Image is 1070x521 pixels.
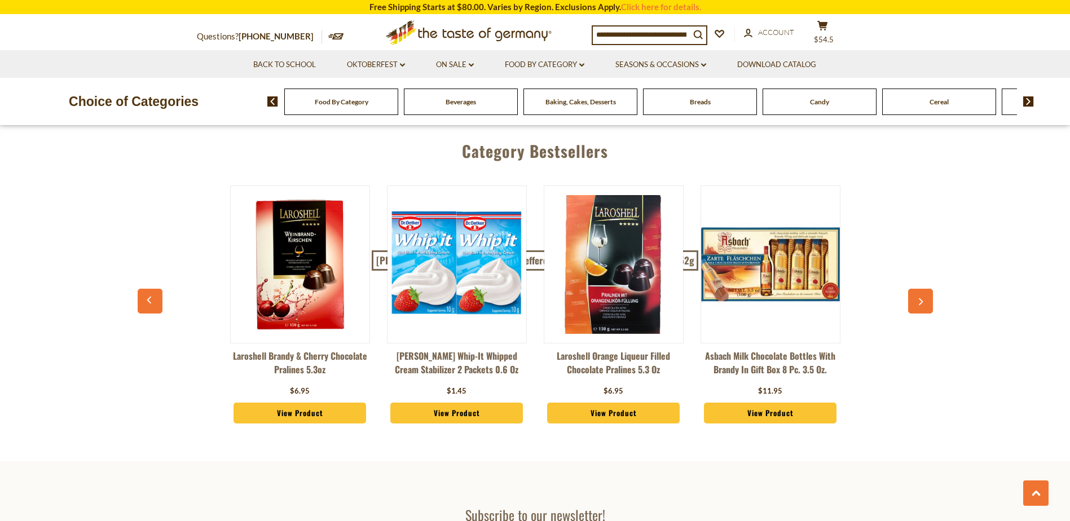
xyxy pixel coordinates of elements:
img: next arrow [1023,96,1034,107]
img: Laroshell Orange Liqueur Filled Chocolate Pralines 5.3 oz [544,195,683,334]
a: Laroshell Brandy & Cherry Chocolate Pralines 5.3oz [230,349,370,383]
button: $54.5 [806,20,840,48]
a: View Product [390,403,523,424]
img: Dr. Oetker Whip-It Whipped Cream Stabilizer 2 Packets 0.6 oz [388,195,526,334]
a: Baking, Cakes, Desserts [545,98,616,106]
img: Asbach Milk Chocolate Bottles with Brandy in Gift Box 8 pc. 3.5 oz. [701,195,840,334]
a: Cereal [930,98,949,106]
a: Download Catalog [737,59,816,71]
div: $6.95 [604,386,623,397]
a: [PERSON_NAME] Whip-It Whipped Cream Stabilizer 2 Packets 0.6 oz [387,349,527,383]
a: Food By Category [505,59,584,71]
div: $6.95 [290,386,310,397]
a: Laroshell Orange Liqueur Filled Chocolate Pralines 5.3 oz [544,349,684,383]
a: Beverages [446,98,476,106]
div: $1.45 [447,386,466,397]
a: Seasons & Occasions [615,59,706,71]
a: Food By Category [315,98,368,106]
p: Questions? [197,29,322,44]
a: Back to School [253,59,316,71]
a: On Sale [436,59,474,71]
a: Account [744,27,794,39]
div: $11.95 [758,386,782,397]
a: View Product [234,403,367,424]
a: View Product [704,403,837,424]
a: Click here for details. [621,2,701,12]
span: Account [758,28,794,37]
img: previous arrow [267,96,278,107]
a: [PHONE_NUMBER] [239,31,314,41]
a: View Product [547,403,680,424]
a: Candy [810,98,829,106]
img: Laroshell Brandy & Cherry Chocolate Pralines 5.3oz [231,195,369,334]
a: Breads [690,98,711,106]
span: $54.5 [814,35,834,44]
a: Oktoberfest [347,59,405,71]
a: Asbach Milk Chocolate Bottles with Brandy in Gift Box 8 pc. 3.5 oz. [701,349,840,383]
div: Category Bestsellers [143,125,927,171]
